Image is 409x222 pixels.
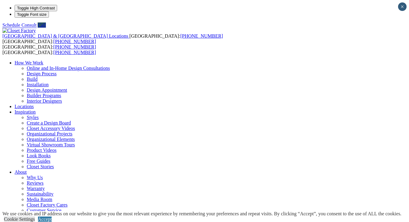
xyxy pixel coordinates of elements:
[27,126,75,131] a: Closet Accessory Videos
[27,131,72,136] a: Organizational Projects
[27,93,61,98] a: Builder Programs
[27,191,53,196] a: Sustainability
[4,217,35,222] a: Cookie Settings
[2,44,96,55] span: [GEOGRAPHIC_DATA]: [GEOGRAPHIC_DATA]:
[27,202,67,207] a: Closet Factory Cares
[27,77,38,82] a: Build
[27,137,75,142] a: Organizational Elements
[27,66,110,71] a: Online and In-Home Design Consultations
[27,87,67,93] a: Design Appointment
[2,33,223,44] span: [GEOGRAPHIC_DATA]: [GEOGRAPHIC_DATA]:
[15,169,27,175] a: About
[2,33,129,39] a: [GEOGRAPHIC_DATA] & [GEOGRAPHIC_DATA] Locations
[53,39,96,44] a: [PHONE_NUMBER]
[15,60,43,65] a: How We Work
[2,33,128,39] span: [GEOGRAPHIC_DATA] & [GEOGRAPHIC_DATA] Locations
[2,28,36,33] img: Closet Factory
[27,153,51,158] a: Look Books
[398,2,407,11] button: Close
[15,5,57,11] button: Toggle High Contrast
[15,104,34,109] a: Locations
[38,217,52,222] a: Accept
[27,197,52,202] a: Media Room
[27,186,45,191] a: Warranty
[27,159,50,164] a: Free Guides
[27,82,49,87] a: Installation
[15,109,36,114] a: Inspiration
[27,98,62,104] a: Interior Designers
[2,22,36,28] a: Schedule Consult
[53,44,96,50] a: [PHONE_NUMBER]
[27,142,75,147] a: Virtual Showroom Tours
[38,22,46,28] a: Call
[27,208,61,213] a: Customer Service
[180,33,223,39] a: [PHONE_NUMBER]
[27,71,57,76] a: Design Process
[27,120,71,125] a: Create a Design Board
[27,175,43,180] a: Why Us
[27,164,54,169] a: Closet Stories
[27,180,43,186] a: Reviews
[17,12,46,17] span: Toggle Font size
[27,115,39,120] a: Styles
[17,6,55,10] span: Toggle High Contrast
[27,148,57,153] a: Product Videos
[15,11,49,18] button: Toggle Font size
[53,50,96,55] a: [PHONE_NUMBER]
[2,211,401,217] div: We use cookies and IP address on our website to give you the most relevant experience by remember...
